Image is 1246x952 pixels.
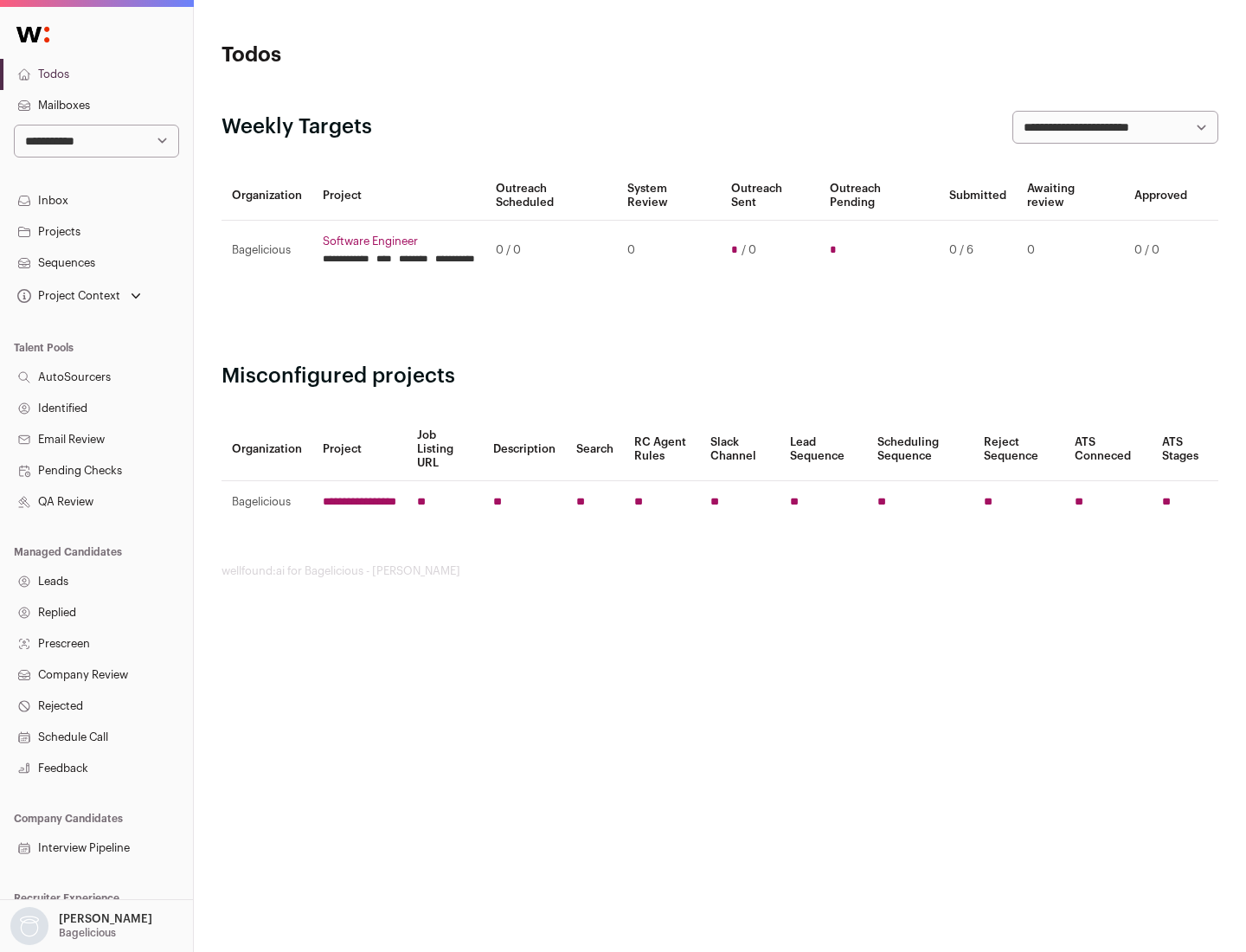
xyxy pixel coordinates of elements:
[222,113,372,141] h2: Weekly Targets
[222,363,1218,390] h2: Misconfigured projects
[485,221,617,280] td: 0 / 0
[617,171,720,221] th: System Review
[10,907,48,945] img: nopic.png
[222,171,312,221] th: Organization
[721,171,820,221] th: Outreach Sent
[1017,221,1124,280] td: 0
[407,418,483,481] th: Job Listing URL
[222,42,554,69] h1: Todos
[1017,171,1124,221] th: Awaiting review
[742,243,756,257] span: / 0
[780,418,867,481] th: Lead Sequence
[483,418,566,481] th: Description
[14,289,120,303] div: Project Context
[7,17,59,52] img: Wellfound
[7,907,156,945] button: Open dropdown
[624,418,699,481] th: RC Agent Rules
[1124,171,1198,221] th: Approved
[312,418,407,481] th: Project
[222,481,312,524] td: Bagelicious
[939,221,1017,280] td: 0 / 6
[867,418,973,481] th: Scheduling Sequence
[222,418,312,481] th: Organization
[617,221,720,280] td: 0
[1124,221,1198,280] td: 0 / 0
[1064,418,1151,481] th: ATS Conneced
[566,418,624,481] th: Search
[222,564,1218,578] footer: wellfound:ai for Bagelicious - [PERSON_NAME]
[14,284,145,308] button: Open dropdown
[939,171,1017,221] th: Submitted
[222,221,312,280] td: Bagelicious
[323,235,475,248] a: Software Engineer
[485,171,617,221] th: Outreach Scheduled
[1152,418,1218,481] th: ATS Stages
[312,171,485,221] th: Project
[973,418,1065,481] th: Reject Sequence
[59,912,152,926] p: [PERSON_NAME]
[59,926,116,940] p: Bagelicious
[700,418,780,481] th: Slack Channel
[819,171,938,221] th: Outreach Pending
